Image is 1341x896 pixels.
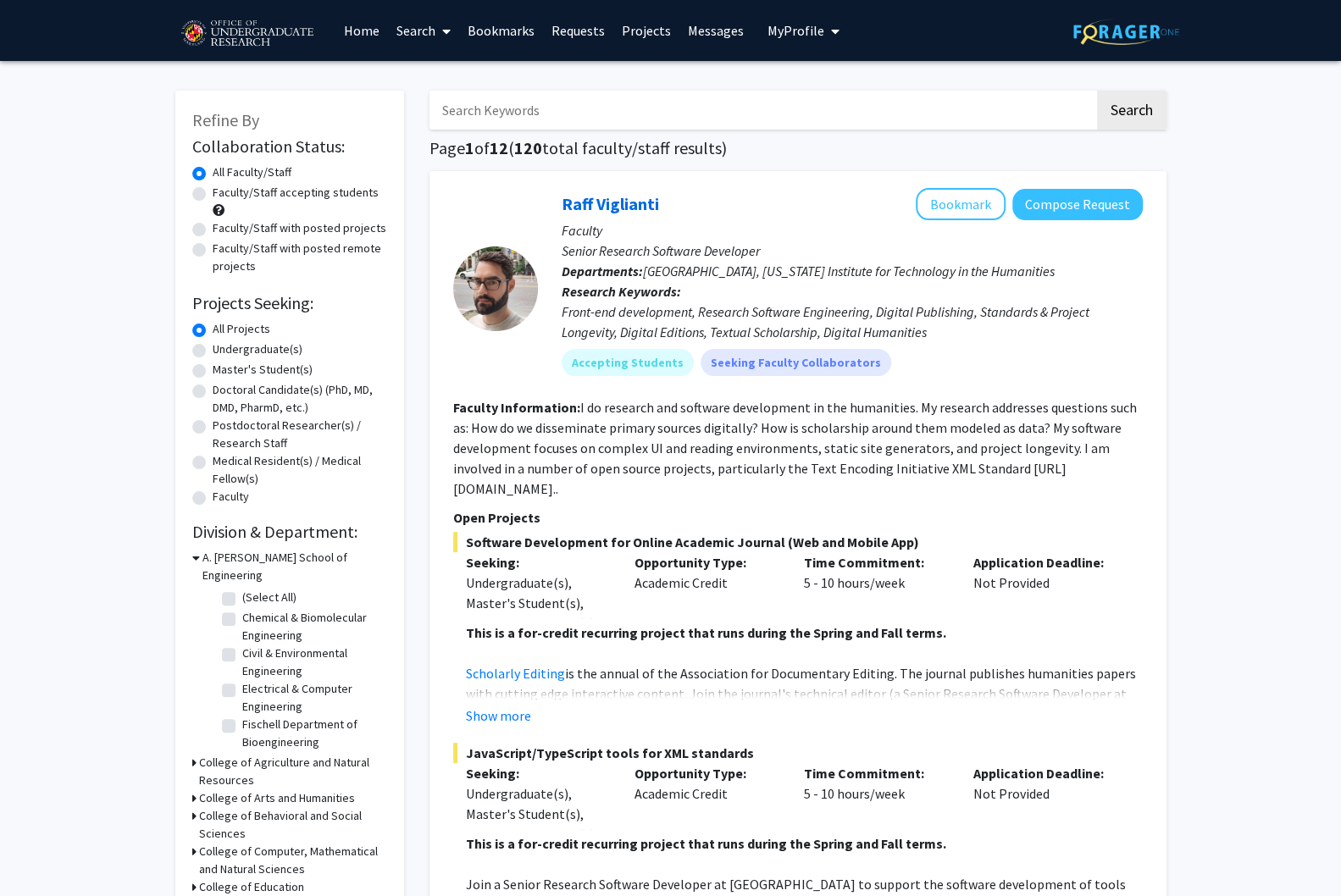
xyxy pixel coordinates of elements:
[242,716,383,751] label: Fischell Department of Bioengineering
[213,361,313,379] label: Master's Student(s)
[199,754,387,789] h3: College of Agriculture and Natural Resources
[562,283,681,300] b: Research Keywords:
[242,751,383,787] label: Materials Science & Engineering
[562,349,694,376] mat-chip: Accepting Students
[242,589,296,606] label: (Select All)
[622,552,791,618] div: Academic Credit
[1012,189,1143,220] button: Compose Request to Raff Viglianti
[213,320,270,338] label: All Projects
[429,91,1094,130] input: Search Keywords
[634,552,779,572] p: Opportunity Type:
[466,783,610,885] div: Undergraduate(s), Master's Student(s), Doctoral Candidate(s) (PhD, MD, DMD, PharmD, etc.)
[961,763,1130,829] div: Not Provided
[634,763,779,783] p: Opportunity Type:
[679,1,752,60] a: Messages
[791,763,961,829] div: 5 - 10 hours/week
[213,381,387,417] label: Doctoral Candidate(s) (PhD, MD, DMD, PharmD, etc.)
[213,417,387,452] label: Postdoctoral Researcher(s) / Research Staff
[466,835,946,852] strong: This is a for-credit recurring project that runs during the Spring and Fall terms.
[562,193,659,214] a: Raff Viglianti
[466,552,610,572] p: Seeking:
[466,665,565,682] a: Scholarly Editing
[175,13,319,55] img: University of Maryland Logo
[643,263,1055,279] span: [GEOGRAPHIC_DATA], [US_STATE] Institute for Technology in the Humanities
[466,705,531,726] button: Show more
[213,184,379,202] label: Faculty/Staff accepting students
[1097,91,1166,130] button: Search
[961,552,1130,618] div: Not Provided
[767,22,824,39] span: My Profile
[429,138,1166,158] h1: Page of ( total faculty/staff results)
[213,163,291,181] label: All Faculty/Staff
[466,763,610,783] p: Seeking:
[562,301,1143,342] div: Front-end development, Research Software Engineering, Digital Publishing, Standards & Project Lon...
[1073,19,1179,45] img: ForagerOne Logo
[804,763,948,783] p: Time Commitment:
[622,763,791,829] div: Academic Credit
[192,109,259,130] span: Refine By
[213,219,386,237] label: Faculty/Staff with posted projects
[543,1,613,60] a: Requests
[453,507,1143,528] p: Open Projects
[562,241,1143,261] p: Senior Research Software Developer
[199,807,387,843] h3: College of Behavioral and Social Sciences
[388,1,459,60] a: Search
[701,349,891,376] mat-chip: Seeking Faculty Collaborators
[453,399,580,416] b: Faculty Information:
[490,137,508,158] span: 12
[192,522,387,542] h2: Division & Department:
[199,789,355,807] h3: College of Arts and Humanities
[804,552,948,572] p: Time Commitment:
[514,137,542,158] span: 120
[916,188,1006,220] button: Add Raff Viglianti to Bookmarks
[13,820,72,883] iframe: Chat
[562,263,643,279] b: Departments:
[613,1,679,60] a: Projects
[466,663,1143,785] p: is the annual of the Association for Documentary Editing. The journal publishes humanities papers...
[466,624,946,641] strong: This is a for-credit recurring project that runs during the Spring and Fall terms.
[199,878,304,896] h3: College of Education
[459,1,543,60] a: Bookmarks
[453,399,1137,497] fg-read-more: I do research and software development in the humanities. My research addresses questions such as...
[335,1,388,60] a: Home
[192,293,387,313] h2: Projects Seeking:
[199,843,387,878] h3: College of Computer, Mathematical and Natural Sciences
[242,609,383,644] label: Chemical & Biomolecular Engineering
[213,452,387,488] label: Medical Resident(s) / Medical Fellow(s)
[453,743,1143,763] span: JavaScript/TypeScript tools for XML standards
[791,552,961,618] div: 5 - 10 hours/week
[202,549,387,584] h3: A. [PERSON_NAME] School of Engineering
[465,137,474,158] span: 1
[242,644,383,680] label: Civil & Environmental Engineering
[562,220,1143,241] p: Faculty
[213,488,249,506] label: Faculty
[192,136,387,157] h2: Collaboration Status:
[453,532,1143,552] span: Software Development for Online Academic Journal (Web and Mobile App)
[242,680,383,716] label: Electrical & Computer Engineering
[213,240,387,275] label: Faculty/Staff with posted remote projects
[466,572,610,674] div: Undergraduate(s), Master's Student(s), Doctoral Candidate(s) (PhD, MD, DMD, PharmD, etc.)
[973,552,1117,572] p: Application Deadline:
[973,763,1117,783] p: Application Deadline:
[213,340,302,358] label: Undergraduate(s)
